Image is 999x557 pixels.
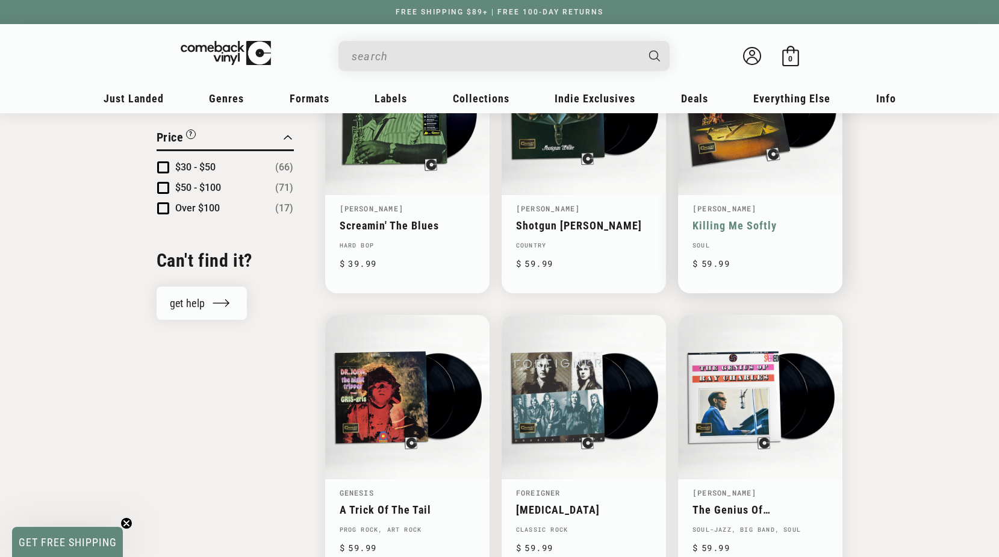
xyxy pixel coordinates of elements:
[290,92,329,105] span: Formats
[157,249,294,272] h2: Can't find it?
[516,219,652,232] a: Shotgun [PERSON_NAME]
[375,92,407,105] span: Labels
[209,92,244,105] span: Genres
[175,182,221,193] span: $50 - $100
[19,536,117,549] span: GET FREE SHIPPING
[157,287,247,320] a: get help
[692,503,828,516] a: The Genius Of [PERSON_NAME]
[275,181,293,195] span: Number of products: (71)
[516,204,580,213] a: [PERSON_NAME]
[788,54,792,63] span: 0
[692,488,757,497] a: [PERSON_NAME]
[340,219,475,232] a: Screamin' The Blues
[453,92,509,105] span: Collections
[340,204,404,213] a: [PERSON_NAME]
[157,128,196,149] button: Filter by Price
[876,92,896,105] span: Info
[157,130,184,145] span: Price
[681,92,708,105] span: Deals
[638,41,671,71] button: Search
[175,161,216,173] span: $30 - $50
[692,204,757,213] a: [PERSON_NAME]
[340,488,374,497] a: Genesis
[120,517,132,529] button: Close teaser
[340,503,475,516] a: A Trick Of The Tail
[384,8,615,16] a: FREE SHIPPING $89+ | FREE 100-DAY RETURNS
[175,202,220,214] span: Over $100
[516,488,561,497] a: Foreigner
[104,92,164,105] span: Just Landed
[12,527,123,557] div: GET FREE SHIPPINGClose teaser
[753,92,830,105] span: Everything Else
[338,41,670,71] div: Search
[692,219,828,232] a: Killing Me Softly
[275,160,293,175] span: Number of products: (66)
[275,201,293,216] span: Number of products: (17)
[555,92,635,105] span: Indie Exclusives
[516,503,652,516] a: [MEDICAL_DATA]
[352,44,637,69] input: When autocomplete results are available use up and down arrows to review and enter to select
